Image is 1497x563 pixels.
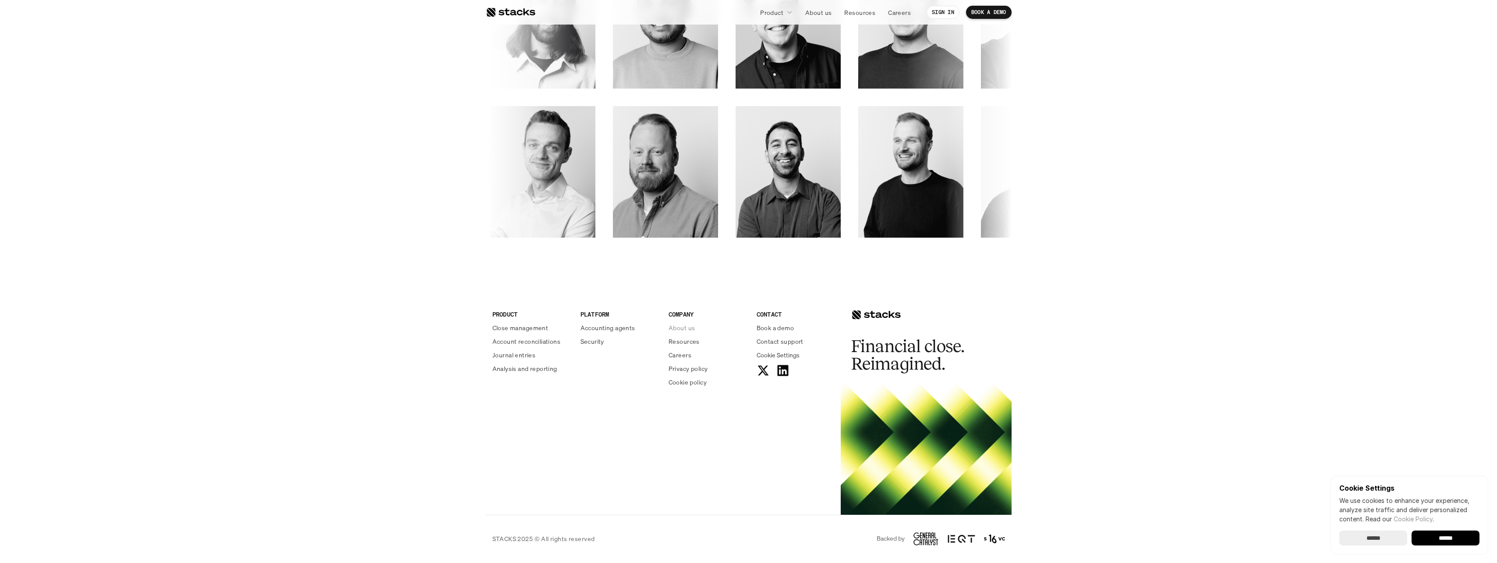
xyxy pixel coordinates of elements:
p: Privacy policy [669,364,708,373]
p: PRODUCT [492,310,570,319]
span: Read our . [1366,515,1434,523]
p: Backed by [877,535,905,542]
h2: Financial close. Reimagined. [851,338,983,373]
p: Cookie policy [669,378,707,387]
p: Accounting agents [580,323,635,332]
a: About us [800,4,837,20]
a: Book a demo [757,323,834,332]
p: PLATFORM [580,310,658,319]
p: BOOK A DEMO [971,9,1006,15]
p: Security [580,337,604,346]
button: Cookie Trigger [757,350,800,360]
a: Careers [883,4,916,20]
p: Resources [669,337,700,346]
a: Resources [839,4,881,20]
a: Contact support [757,337,834,346]
p: Book a demo [757,323,794,332]
a: Account reconciliations [492,337,570,346]
a: Analysis and reporting [492,364,570,373]
p: About us [669,323,695,332]
p: We use cookies to enhance your experience, analyze site traffic and deliver personalized content. [1339,496,1479,524]
p: Close management [492,323,549,332]
p: STACKS 2025 © All rights reserved [492,534,595,543]
p: Resources [844,8,875,17]
p: About us [805,8,832,17]
p: Cookie Settings [1339,485,1479,492]
p: Careers [669,350,691,360]
p: Analysis and reporting [492,364,557,373]
a: Close management [492,323,570,332]
a: About us [669,323,746,332]
a: Cookie policy [669,378,746,387]
a: Careers [669,350,746,360]
a: SIGN IN [927,6,959,19]
p: Product [760,8,783,17]
p: CONTACT [757,310,834,319]
p: COMPANY [669,310,746,319]
p: Journal entries [492,350,535,360]
a: Accounting agents [580,323,658,332]
a: Security [580,337,658,346]
p: Contact support [757,337,803,346]
p: Account reconciliations [492,337,561,346]
a: Resources [669,337,746,346]
a: Cookie Policy [1394,515,1433,523]
p: SIGN IN [932,9,954,15]
a: Privacy policy [669,364,746,373]
a: Journal entries [492,350,570,360]
span: Cookie Settings [757,350,800,360]
p: Careers [888,8,911,17]
a: BOOK A DEMO [966,6,1012,19]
